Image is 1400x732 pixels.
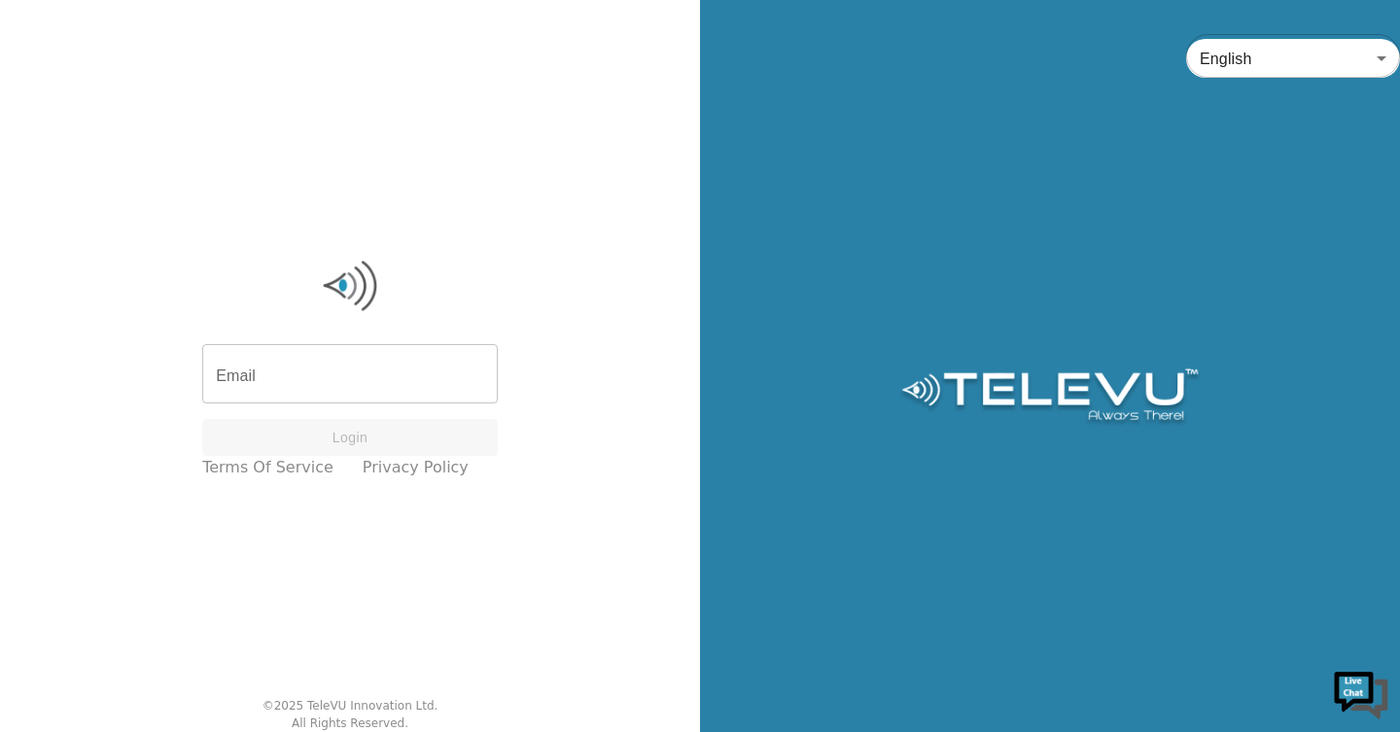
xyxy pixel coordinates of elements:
[202,456,333,479] a: Terms of Service
[262,697,438,715] div: © 2025 TeleVU Innovation Ltd.
[363,456,469,479] a: Privacy Policy
[292,715,408,732] div: All Rights Reserved.
[1186,31,1400,86] div: English
[1332,664,1390,722] img: Chat Widget
[898,368,1201,427] img: Logo
[202,257,498,315] img: Logo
